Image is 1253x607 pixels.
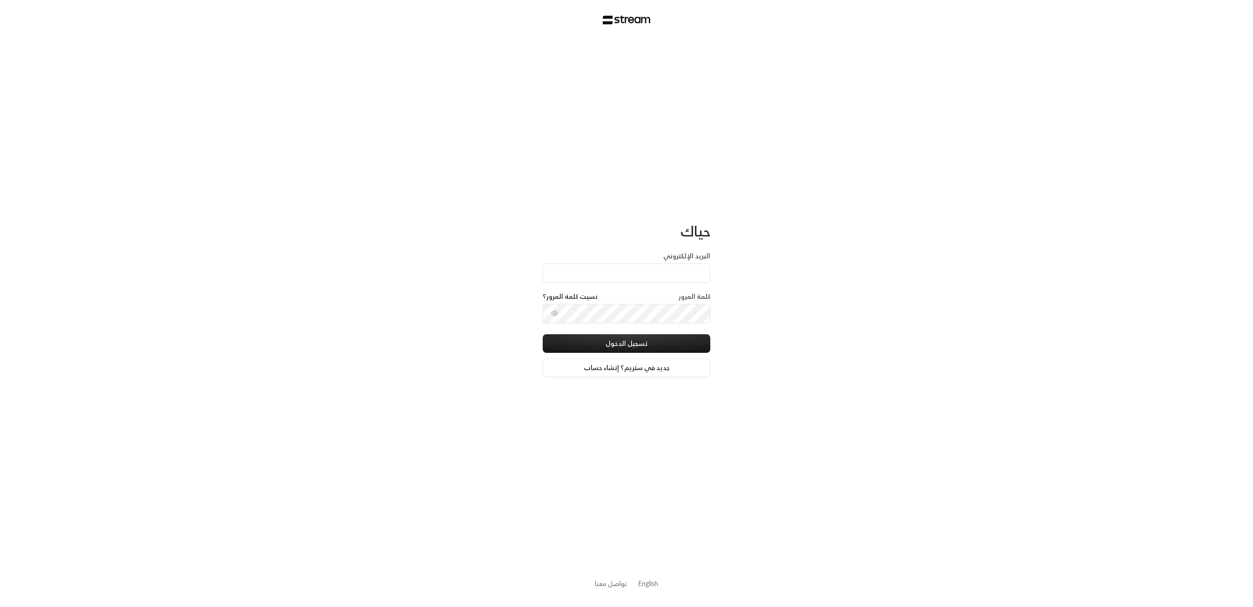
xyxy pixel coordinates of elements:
a: تواصل معنا [595,578,627,589]
label: كلمة المرور [679,292,710,301]
a: جديد في ستريم؟ إنشاء حساب [543,358,710,377]
a: English [638,575,658,592]
button: تسجيل الدخول [543,334,710,353]
a: نسيت كلمة المرور؟ [543,292,598,301]
img: Stream Logo [603,15,651,25]
span: حياك [680,219,710,243]
button: toggle password visibility [547,306,562,321]
button: تواصل معنا [595,579,627,588]
label: البريد الإلكتروني [663,251,710,261]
